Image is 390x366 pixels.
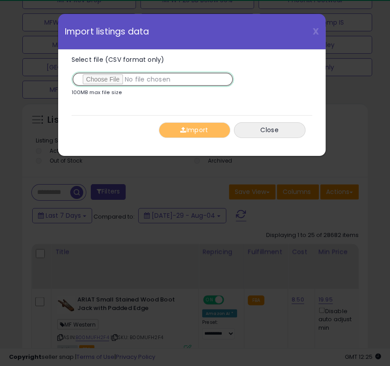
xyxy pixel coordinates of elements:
button: Close [234,122,305,138]
span: Import listings data [65,27,149,36]
p: 100MB max file size [72,90,122,95]
span: Select file (CSV format only) [72,55,165,64]
button: Import [159,122,230,138]
span: X [313,25,319,38]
